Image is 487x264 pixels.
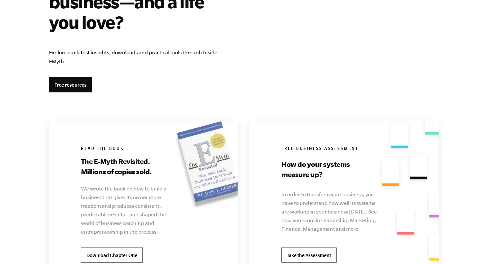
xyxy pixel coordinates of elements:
[81,184,167,236] p: We wrote the book on how to build a business that gives its owner more freedom and produces consi...
[281,247,337,263] a: Take the Assessment
[281,159,370,179] h3: How do your systems measure up?
[49,48,233,66] p: Explore our latest insights, downloads and practical tools through Inside EMyth.
[81,247,143,263] a: Download Chapter One
[81,156,170,176] h3: The E-Myth Revisited. Millions of copies sold.
[455,233,487,264] iframe: Chat Widget
[281,190,379,233] p: In order to transform your business, you have to understand how well its systems are working in y...
[281,146,402,152] h6: Free Business Assessment
[81,146,201,152] h6: Read the book
[49,77,92,92] a: Free resources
